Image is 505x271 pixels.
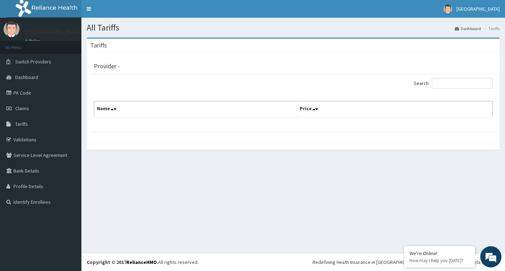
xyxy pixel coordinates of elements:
span: Tariffs [15,121,28,127]
input: Search: [432,78,493,89]
span: Claims [15,105,29,112]
h3: Tariffs [90,42,107,49]
h1: All Tariffs [87,23,500,32]
span: Dashboard [15,74,38,80]
span: Switch Providers [15,58,51,65]
div: Redefining Heath Insurance in [GEOGRAPHIC_DATA] using Telemedicine and Data Science! [312,259,500,266]
a: RelianceHMO [126,259,157,265]
label: Search: [414,78,493,89]
strong: Copyright © 2017 . [87,259,158,265]
th: Price [297,101,493,118]
a: Dashboard [455,26,481,32]
h3: Provider - [94,63,120,69]
a: Online [25,39,42,44]
footer: All rights reserved. [81,253,505,271]
div: We're Online! [409,250,470,256]
img: User Image [443,5,452,13]
li: Tariffs [482,26,500,32]
p: How may I help you today? [409,258,470,264]
span: [GEOGRAPHIC_DATA] [457,6,500,12]
img: User Image [4,21,19,37]
p: [GEOGRAPHIC_DATA] [25,29,83,35]
th: Name [94,101,297,118]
